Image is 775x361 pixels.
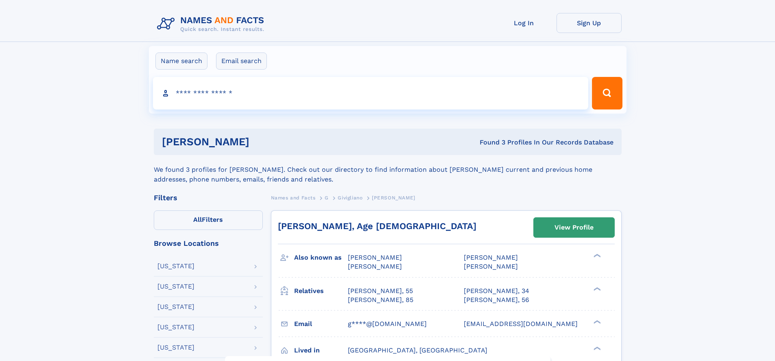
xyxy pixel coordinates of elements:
span: [PERSON_NAME] [348,263,402,270]
div: [US_STATE] [157,344,194,351]
div: ❯ [592,286,601,291]
a: [PERSON_NAME], 34 [464,287,529,295]
a: Names and Facts [271,193,316,203]
span: Givigliano [338,195,362,201]
h3: Lived in [294,343,348,357]
span: [EMAIL_ADDRESS][DOMAIN_NAME] [464,320,578,328]
input: search input [153,77,589,109]
span: [PERSON_NAME] [372,195,415,201]
button: Search Button [592,77,622,109]
div: [US_STATE] [157,283,194,290]
label: Filters [154,210,263,230]
div: [US_STATE] [157,324,194,330]
div: View Profile [555,218,594,237]
a: [PERSON_NAME], 55 [348,287,413,295]
label: Name search [155,53,207,70]
span: G [325,195,329,201]
a: View Profile [534,218,614,237]
h3: Also known as [294,251,348,265]
div: ❯ [592,253,601,258]
div: ❯ [592,346,601,351]
a: Givigliano [338,193,362,203]
h1: [PERSON_NAME] [162,137,365,147]
span: [PERSON_NAME] [464,263,518,270]
span: [PERSON_NAME] [464,254,518,261]
a: [PERSON_NAME], 85 [348,295,413,304]
a: [PERSON_NAME], Age [DEMOGRAPHIC_DATA] [278,221,476,231]
div: ❯ [592,319,601,324]
div: Filters [154,194,263,201]
h3: Email [294,317,348,331]
label: Email search [216,53,267,70]
span: [PERSON_NAME] [348,254,402,261]
a: G [325,193,329,203]
img: Logo Names and Facts [154,13,271,35]
div: We found 3 profiles for [PERSON_NAME]. Check out our directory to find information about [PERSON_... [154,155,622,184]
div: [US_STATE] [157,263,194,269]
span: [GEOGRAPHIC_DATA], [GEOGRAPHIC_DATA] [348,346,487,354]
a: [PERSON_NAME], 56 [464,295,529,304]
a: Log In [491,13,557,33]
h3: Relatives [294,284,348,298]
a: Sign Up [557,13,622,33]
div: Found 3 Profiles In Our Records Database [365,138,613,147]
div: [US_STATE] [157,304,194,310]
div: Browse Locations [154,240,263,247]
span: All [193,216,202,223]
